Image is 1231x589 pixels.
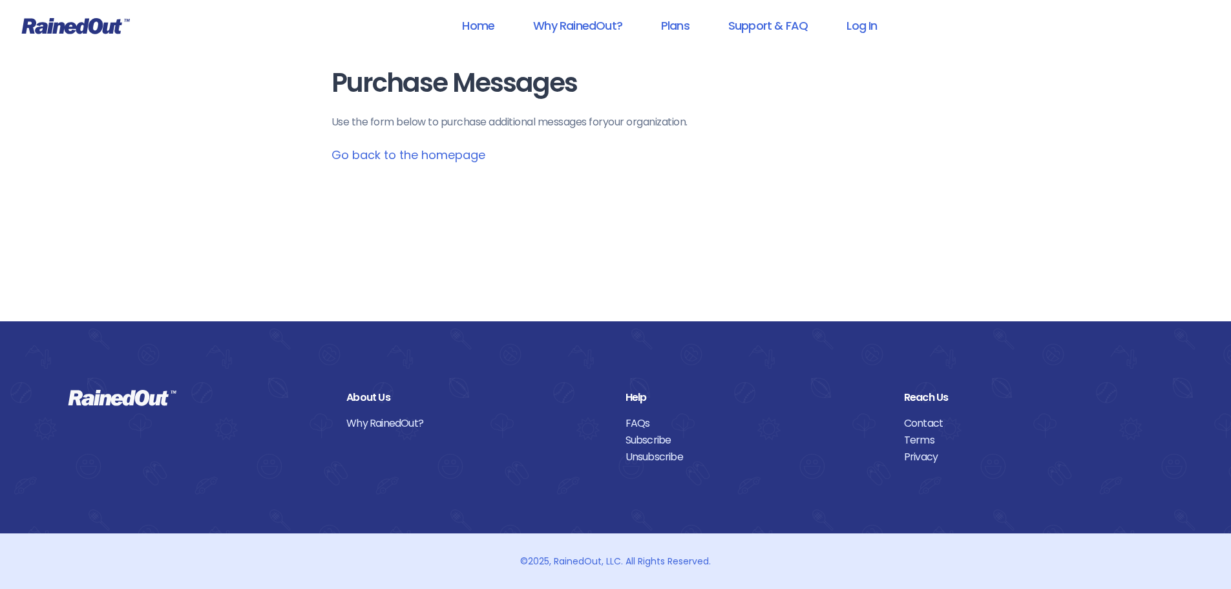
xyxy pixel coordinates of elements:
[346,415,605,432] a: Why RainedOut?
[644,11,706,40] a: Plans
[331,69,900,98] h1: Purchase Messages
[346,389,605,406] div: About Us
[445,11,511,40] a: Home
[331,114,900,130] p: Use the form below to purchase additional messages for your organization .
[516,11,639,40] a: Why RainedOut?
[830,11,894,40] a: Log In
[904,449,1163,466] a: Privacy
[904,415,1163,432] a: Contact
[904,389,1163,406] div: Reach Us
[711,11,825,40] a: Support & FAQ
[331,147,485,163] a: Go back to the homepage
[626,432,885,449] a: Subscribe
[904,432,1163,449] a: Terms
[626,415,885,432] a: FAQs
[626,389,885,406] div: Help
[626,449,885,466] a: Unsubscribe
